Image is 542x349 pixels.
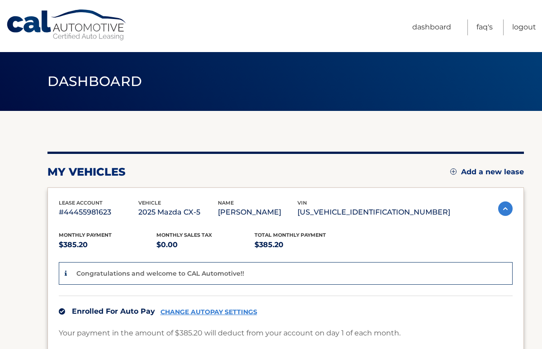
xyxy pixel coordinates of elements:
[59,200,103,206] span: lease account
[59,206,138,219] p: #44455981623
[47,73,142,90] span: Dashboard
[59,232,112,238] span: Monthly Payment
[47,165,126,179] h2: my vehicles
[72,307,155,316] span: Enrolled For Auto Pay
[218,200,234,206] span: name
[476,19,493,35] a: FAQ's
[412,19,451,35] a: Dashboard
[218,206,297,219] p: [PERSON_NAME]
[59,327,401,339] p: Your payment in the amount of $385.20 will deduct from your account on day 1 of each month.
[59,239,157,251] p: $385.20
[255,232,326,238] span: Total Monthly Payment
[138,206,218,219] p: 2025 Mazda CX-5
[160,308,257,316] a: CHANGE AUTOPAY SETTINGS
[156,232,212,238] span: Monthly sales Tax
[6,9,128,41] a: Cal Automotive
[512,19,536,35] a: Logout
[76,269,244,277] p: Congratulations and welcome to CAL Automotive!!
[297,206,450,219] p: [US_VEHICLE_IDENTIFICATION_NUMBER]
[297,200,307,206] span: vin
[498,201,513,216] img: accordion-active.svg
[59,308,65,315] img: check.svg
[138,200,161,206] span: vehicle
[156,239,255,251] p: $0.00
[450,167,524,177] a: Add a new lease
[450,168,457,175] img: add.svg
[255,239,353,251] p: $385.20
